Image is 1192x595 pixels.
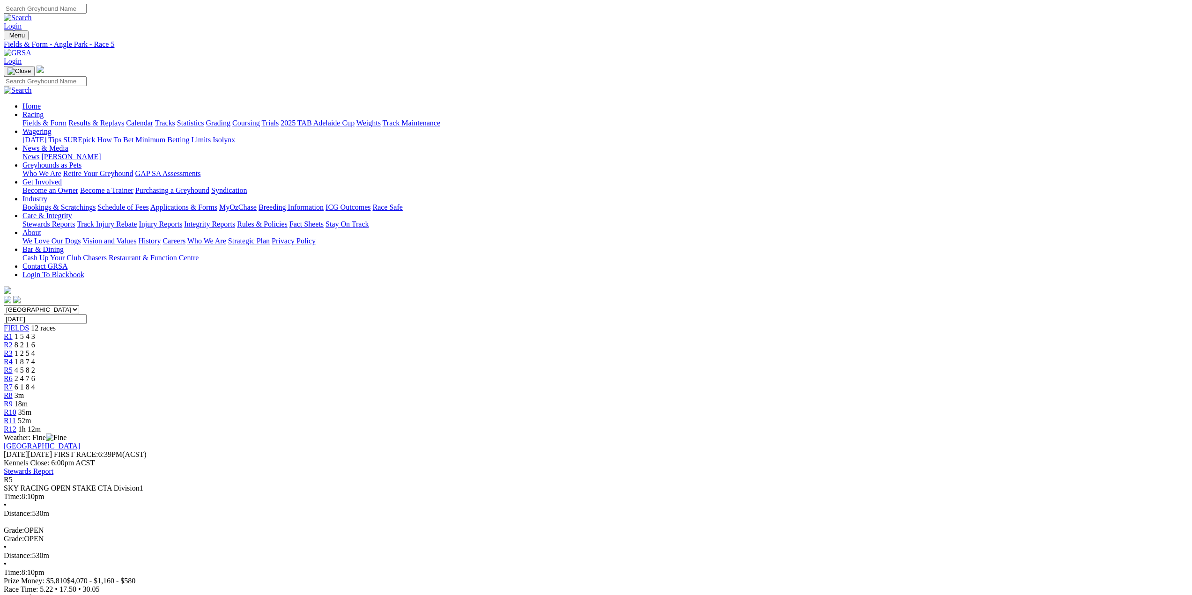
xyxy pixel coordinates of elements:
span: 35m [18,408,31,416]
img: logo-grsa-white.png [37,66,44,73]
a: Strategic Plan [228,237,270,245]
span: • [55,585,58,593]
span: Race Time: [4,585,38,593]
span: 3m [15,391,24,399]
a: Calendar [126,119,153,127]
a: Race Safe [372,203,402,211]
div: Wagering [22,136,1188,144]
a: [PERSON_NAME] [41,153,101,161]
span: R9 [4,400,13,408]
img: Close [7,67,31,75]
a: Login [4,57,22,65]
span: 1 8 7 4 [15,358,35,366]
a: Wagering [22,127,52,135]
a: Contact GRSA [22,262,67,270]
a: Coursing [232,119,260,127]
a: R6 [4,375,13,382]
span: 17.50 [59,585,76,593]
span: 6 1 8 4 [15,383,35,391]
a: Isolynx [213,136,235,144]
a: Statistics [177,119,204,127]
a: SUREpick [63,136,95,144]
div: Prize Money: $5,810 [4,577,1188,585]
div: 530m [4,551,1188,560]
a: R8 [4,391,13,399]
div: 530m [4,509,1188,518]
a: Rules & Policies [237,220,288,228]
a: R3 [4,349,13,357]
span: • [4,543,7,551]
a: R1 [4,332,13,340]
a: R12 [4,425,16,433]
a: MyOzChase [219,203,257,211]
a: 2025 TAB Adelaide Cup [281,119,355,127]
div: 8:10pm [4,492,1188,501]
a: Track Maintenance [383,119,440,127]
a: Vision and Values [82,237,136,245]
a: Login To Blackbook [22,271,84,279]
span: Distance: [4,509,32,517]
span: Distance: [4,551,32,559]
span: 1h 12m [18,425,41,433]
a: [GEOGRAPHIC_DATA] [4,442,80,450]
a: Grading [206,119,230,127]
a: How To Bet [97,136,134,144]
a: FIELDS [4,324,29,332]
a: Racing [22,110,44,118]
div: Racing [22,119,1188,127]
a: Stewards Report [4,467,53,475]
span: 12 races [31,324,56,332]
span: 52m [18,417,31,425]
a: Trials [261,119,279,127]
span: 2 4 7 6 [15,375,35,382]
div: News & Media [22,153,1188,161]
a: Syndication [211,186,247,194]
img: Search [4,86,32,95]
a: Care & Integrity [22,212,72,220]
a: Bar & Dining [22,245,64,253]
span: Weather: Fine [4,433,67,441]
span: • [78,585,81,593]
a: Chasers Restaurant & Function Centre [83,254,199,262]
input: Select date [4,314,87,324]
a: Careers [163,237,185,245]
div: Care & Integrity [22,220,1188,228]
div: SKY RACING OPEN STAKE CTA Division1 [4,484,1188,492]
span: Grade: [4,535,24,543]
a: [DATE] Tips [22,136,61,144]
img: Fine [46,433,67,442]
a: Stewards Reports [22,220,75,228]
span: • [4,560,7,568]
div: Greyhounds as Pets [22,169,1188,178]
a: Who We Are [22,169,61,177]
a: Industry [22,195,47,203]
span: 1 2 5 4 [15,349,35,357]
input: Search [4,4,87,14]
a: Minimum Betting Limits [135,136,211,144]
input: Search [4,76,87,86]
a: Bookings & Scratchings [22,203,96,211]
a: Integrity Reports [184,220,235,228]
a: Breeding Information [259,203,324,211]
a: R5 [4,366,13,374]
a: Applications & Forms [150,203,217,211]
span: 6:39PM(ACST) [54,450,147,458]
a: News & Media [22,144,68,152]
div: Kennels Close: 6:00pm ACST [4,459,1188,467]
a: GAP SA Assessments [135,169,201,177]
div: Industry [22,203,1188,212]
a: Weights [356,119,381,127]
div: Bar & Dining [22,254,1188,262]
span: [DATE] [4,450,52,458]
a: R7 [4,383,13,391]
div: Fields & Form - Angle Park - Race 5 [4,40,1188,49]
span: $4,070 - $1,160 - $580 [67,577,136,585]
a: Track Injury Rebate [77,220,137,228]
a: Cash Up Your Club [22,254,81,262]
span: Time: [4,568,22,576]
div: OPEN [4,535,1188,543]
